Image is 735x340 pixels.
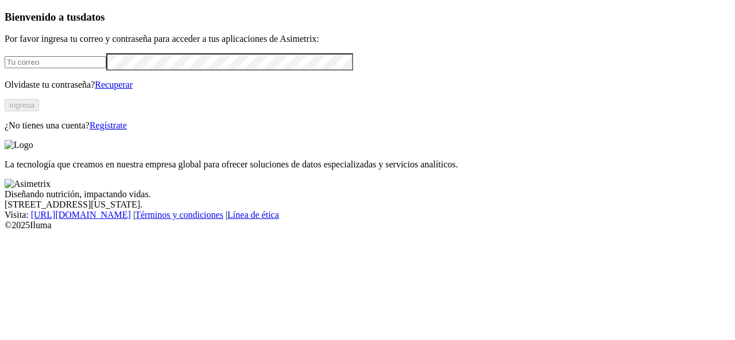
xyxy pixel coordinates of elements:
[5,11,730,24] h3: Bienvenido a tus
[5,140,33,150] img: Logo
[5,159,730,170] p: La tecnología que creamos en nuestra empresa global para ofrecer soluciones de datos especializad...
[135,210,223,220] a: Términos y condiciones
[5,189,730,200] div: Diseñando nutrición, impactando vidas.
[5,210,730,220] div: Visita : | |
[95,80,133,89] a: Recuperar
[31,210,131,220] a: [URL][DOMAIN_NAME]
[80,11,105,23] span: datos
[5,80,730,90] p: Olvidaste tu contraseña?
[5,34,730,44] p: Por favor ingresa tu correo y contraseña para acceder a tus aplicaciones de Asimetrix:
[227,210,279,220] a: Línea de ética
[5,179,51,189] img: Asimetrix
[5,120,730,131] p: ¿No tienes una cuenta?
[90,120,127,130] a: Regístrate
[5,200,730,210] div: [STREET_ADDRESS][US_STATE].
[5,56,106,68] input: Tu correo
[5,99,39,111] button: Ingresa
[5,220,730,230] div: © 2025 Iluma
